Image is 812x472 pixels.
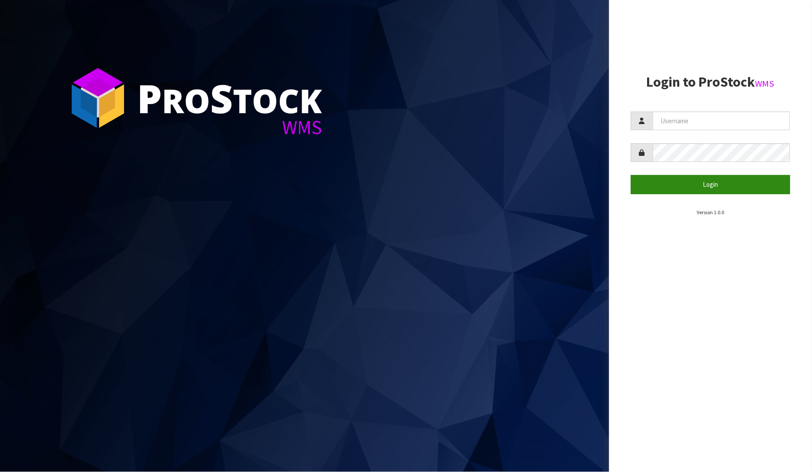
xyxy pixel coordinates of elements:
[210,71,233,125] span: S
[697,209,724,216] small: Version 1.0.0
[137,118,322,137] div: WMS
[653,111,791,130] input: Username
[631,175,791,194] button: Login
[137,78,322,118] div: ro tock
[631,74,791,90] h2: Login to ProStock
[65,65,131,131] img: ProStock Cube
[755,78,775,89] small: WMS
[137,71,162,125] span: P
